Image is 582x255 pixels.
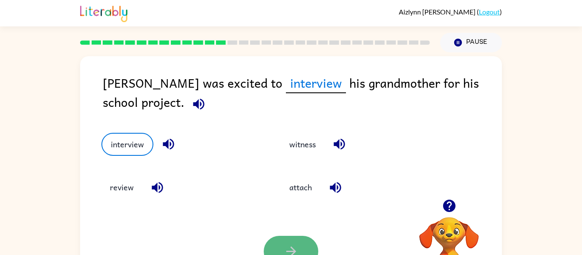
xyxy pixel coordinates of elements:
button: Pause [440,33,502,52]
div: ( ) [399,8,502,16]
a: Logout [479,8,500,16]
img: Literably [80,3,127,22]
span: interview [286,73,346,93]
button: witness [281,133,324,156]
span: Aizlynn [PERSON_NAME] [399,8,477,16]
div: [PERSON_NAME] was excited to his grandmother for his school project. [103,73,502,116]
button: review [101,176,142,199]
button: attach [281,176,320,199]
button: interview [101,133,153,156]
